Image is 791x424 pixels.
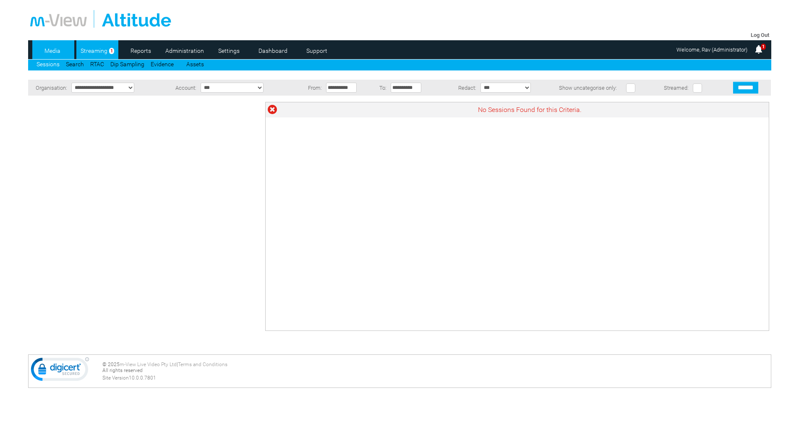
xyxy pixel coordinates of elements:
[754,44,764,55] img: bell25.png
[151,61,174,68] a: Evidence
[109,48,114,54] span: 1
[66,61,84,68] a: Search
[163,80,198,96] td: Account:
[373,80,389,96] td: To:
[120,362,177,367] a: m-View Live Video Pty Ltd
[110,61,144,68] a: Dip Sampling
[178,362,227,367] a: Terms and Conditions
[37,61,60,68] a: Sessions
[676,47,747,53] span: Welcome, Rav (Administrator)
[120,44,161,57] a: Reports
[32,44,73,57] a: Media
[751,32,769,38] a: Log Out
[253,44,293,57] a: Dashboard
[478,106,582,114] span: No Sessions Found for this Criteria.
[298,80,324,96] td: From:
[297,44,337,57] a: Support
[102,362,769,381] div: © 2025 | All rights reserved
[28,80,69,96] td: Organisation:
[129,375,156,381] span: 10.0.0.7801
[102,375,769,381] div: Site Version
[559,85,617,91] span: Show uncategorise only:
[164,44,205,57] a: Administration
[437,80,478,96] td: Redact:
[90,61,104,68] a: RTAC
[76,44,112,57] a: Streaming
[664,85,689,91] span: Streamed:
[31,357,89,385] img: DigiCert Secured Site Seal
[761,44,766,50] span: 1
[186,61,204,68] a: Assets
[209,44,249,57] a: Settings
